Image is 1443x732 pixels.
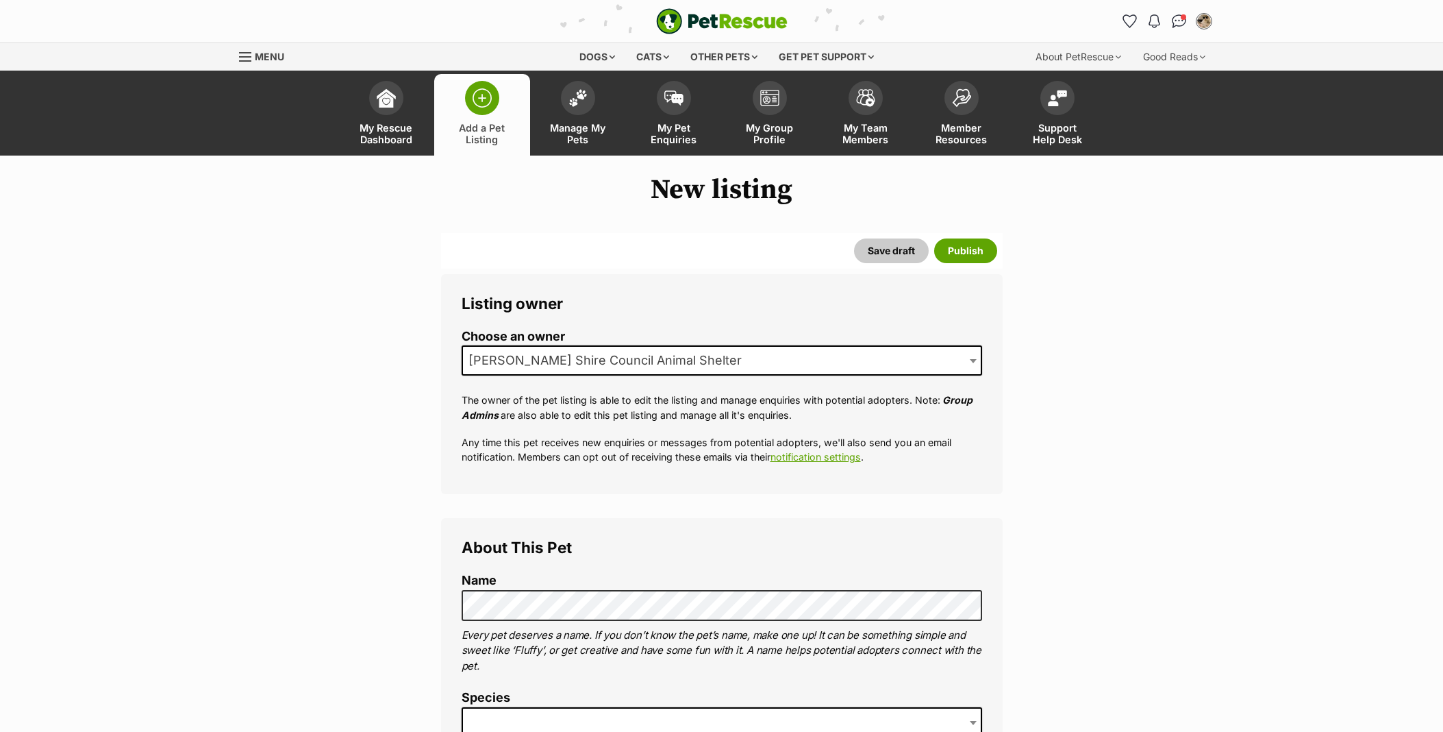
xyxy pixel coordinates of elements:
button: Save draft [854,239,929,263]
a: Favourites [1119,10,1141,32]
span: Member Resources [931,122,992,145]
label: Species [462,691,982,705]
a: My Rescue Dashboard [338,74,434,156]
span: Support Help Desk [1027,122,1088,145]
button: Notifications [1144,10,1166,32]
a: Member Resources [914,74,1009,156]
a: Menu [239,43,294,68]
img: member-resources-icon-8e73f808a243e03378d46382f2149f9095a855e16c252ad45f914b54edf8863c.svg [952,88,971,107]
p: Every pet deserves a name. If you don’t know the pet’s name, make one up! It can be something sim... [462,628,982,674]
ul: Account quick links [1119,10,1215,32]
img: dashboard-icon-eb2f2d2d3e046f16d808141f083e7271f6b2e854fb5c12c21221c1fb7104beca.svg [377,88,396,108]
div: Other pets [681,43,767,71]
span: About This Pet [462,538,572,557]
img: team-members-icon-5396bd8760b3fe7c0b43da4ab00e1e3bb1a5d9ba89233759b79545d2d3fc5d0d.svg [856,89,875,107]
button: My account [1193,10,1215,32]
span: Sutherland Shire Council Animal Shelter [462,345,982,376]
p: The owner of the pet listing is able to edit the listing and manage enquiries with potential adop... [462,393,982,422]
img: pet-enquiries-icon-7e3ad2cf08bfb03b45e93fb7055b45f3efa6380592205ae92323e6603595dc1f.svg [664,90,683,106]
div: Dogs [570,43,625,71]
a: My Pet Enquiries [626,74,722,156]
div: About PetRescue [1026,43,1131,71]
a: My Team Members [818,74,914,156]
span: Add a Pet Listing [451,122,513,145]
img: logo-e224e6f780fb5917bec1dbf3a21bbac754714ae5b6737aabdf751b685950b380.svg [656,8,788,34]
span: Sutherland Shire Council Animal Shelter [463,351,755,370]
button: Publish [934,239,997,263]
a: My Group Profile [722,74,818,156]
em: Group Admins [462,394,973,420]
span: Menu [255,51,284,62]
img: Sutherland Shire Council Animal Shelter profile pic [1197,14,1211,28]
a: Manage My Pets [530,74,626,156]
div: Cats [627,43,679,71]
span: Listing owner [462,294,563,313]
a: Conversations [1168,10,1190,32]
div: Good Reads [1133,43,1215,71]
img: notifications-46538b983faf8c2785f20acdc204bb7945ddae34d4c08c2a6579f10ce5e182be.svg [1149,14,1159,28]
div: Get pet support [769,43,883,71]
a: Add a Pet Listing [434,74,530,156]
span: My Pet Enquiries [643,122,705,145]
p: Any time this pet receives new enquiries or messages from potential adopters, we'll also send you... [462,435,982,465]
img: manage-my-pets-icon-02211641906a0b7f246fdf0571729dbe1e7629f14944591b6c1af311fb30b64b.svg [568,89,588,107]
img: help-desk-icon-fdf02630f3aa405de69fd3d07c3f3aa587a6932b1a1747fa1d2bba05be0121f9.svg [1048,90,1067,106]
span: My Rescue Dashboard [355,122,417,145]
img: group-profile-icon-3fa3cf56718a62981997c0bc7e787c4b2cf8bcc04b72c1350f741eb67cf2f40e.svg [760,90,779,106]
a: Support Help Desk [1009,74,1105,156]
a: notification settings [770,451,861,463]
img: add-pet-listing-icon-0afa8454b4691262ce3f59096e99ab1cd57d4a30225e0717b998d2c9b9846f56.svg [473,88,492,108]
span: Manage My Pets [547,122,609,145]
span: My Team Members [835,122,896,145]
span: My Group Profile [739,122,801,145]
label: Name [462,574,982,588]
a: PetRescue [656,8,788,34]
label: Choose an owner [462,330,982,344]
img: chat-41dd97257d64d25036548639549fe6c8038ab92f7586957e7f3b1b290dea8141.svg [1172,14,1186,28]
